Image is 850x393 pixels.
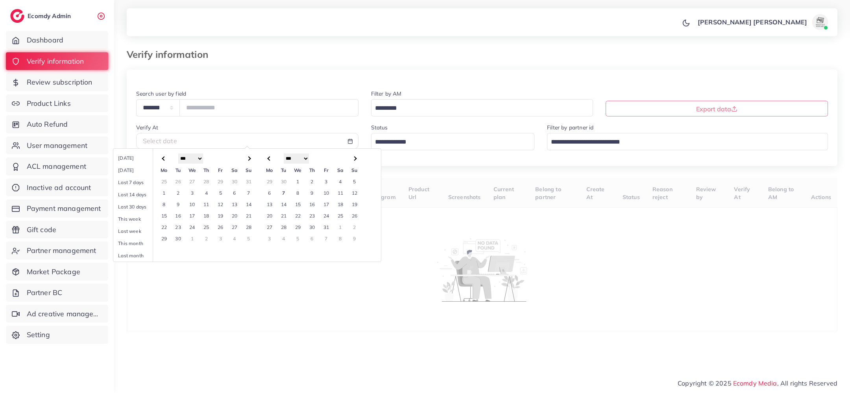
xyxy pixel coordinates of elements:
a: Dashboard [6,31,108,49]
p: [PERSON_NAME] [PERSON_NAME] [698,17,807,27]
a: logoEcomdy Admin [10,9,73,23]
td: 4 [227,233,242,244]
td: 25 [333,210,347,221]
td: 30 [305,221,319,233]
a: ACL management [6,157,108,175]
td: 29 [157,233,171,244]
td: 23 [171,221,185,233]
td: 12 [347,187,362,199]
li: This month [113,237,168,249]
td: 29 [291,221,305,233]
th: Fr [319,164,333,176]
td: 8 [291,187,305,199]
td: 15 [157,210,171,221]
td: 9 [347,233,362,244]
td: 23 [305,210,319,221]
td: 26 [213,221,227,233]
td: 7 [319,233,333,244]
th: Su [347,164,362,176]
a: Inactive ad account [6,179,108,197]
td: 29 [262,176,277,187]
td: 28 [199,176,213,187]
td: 4 [277,233,291,244]
td: 6 [227,187,242,199]
td: 17 [185,210,200,221]
th: We [291,164,305,176]
td: 26 [347,210,362,221]
span: Dashboard [27,35,63,45]
td: 3 [262,233,277,244]
td: 19 [213,210,227,221]
input: Search for option [372,102,583,114]
td: 24 [185,221,200,233]
th: We [185,164,200,176]
td: 9 [305,187,319,199]
td: 27 [262,221,277,233]
a: Auto Refund [6,115,108,133]
th: Th [199,164,213,176]
span: Inactive ad account [27,183,91,193]
a: Payment management [6,199,108,218]
td: 6 [262,187,277,199]
td: 3 [319,176,333,187]
span: Market Package [27,267,80,277]
th: Su [242,164,256,176]
td: 2 [199,233,213,244]
td: 16 [171,210,185,221]
td: 22 [157,221,171,233]
td: 18 [199,210,213,221]
td: 1 [333,221,347,233]
td: 25 [157,176,171,187]
td: 11 [333,187,347,199]
td: 19 [347,199,362,210]
div: Search for option [547,133,828,150]
td: 8 [333,233,347,244]
li: [DATE] [113,164,168,176]
td: 27 [185,176,200,187]
span: Auto Refund [27,119,68,129]
td: 13 [227,199,242,210]
td: 21 [277,210,291,221]
th: Mo [157,164,171,176]
th: Tu [277,164,291,176]
td: 6 [305,233,319,244]
td: 11 [199,199,213,210]
th: Sa [227,164,242,176]
td: 5 [213,187,227,199]
span: Partner BC [27,288,63,298]
span: Partner management [27,245,96,256]
td: 1 [157,187,171,199]
span: Gift code [27,225,56,235]
th: Fr [213,164,227,176]
li: Last month [113,249,168,262]
span: Review subscription [27,77,92,87]
td: 26 [171,176,185,187]
td: 3 [213,233,227,244]
td: 30 [171,233,185,244]
th: Mo [262,164,277,176]
td: 5 [347,176,362,187]
td: 14 [242,199,256,210]
span: Ad creative management [27,309,102,319]
td: 31 [319,221,333,233]
td: 1 [291,176,305,187]
th: Sa [333,164,347,176]
td: 25 [199,221,213,233]
a: [PERSON_NAME] [PERSON_NAME]avatar [693,14,831,30]
li: Last 30 days [113,201,168,213]
span: Payment management [27,203,101,214]
div: Search for option [371,99,593,116]
a: Gift code [6,221,108,239]
td: 28 [277,221,291,233]
td: 4 [333,176,347,187]
td: 29 [213,176,227,187]
td: 10 [185,199,200,210]
span: Product Links [27,98,71,109]
th: Tu [171,164,185,176]
td: 5 [291,233,305,244]
li: Last week [113,225,168,237]
input: Search for option [548,136,818,148]
td: 30 [227,176,242,187]
td: 12 [213,199,227,210]
a: Product Links [6,94,108,113]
